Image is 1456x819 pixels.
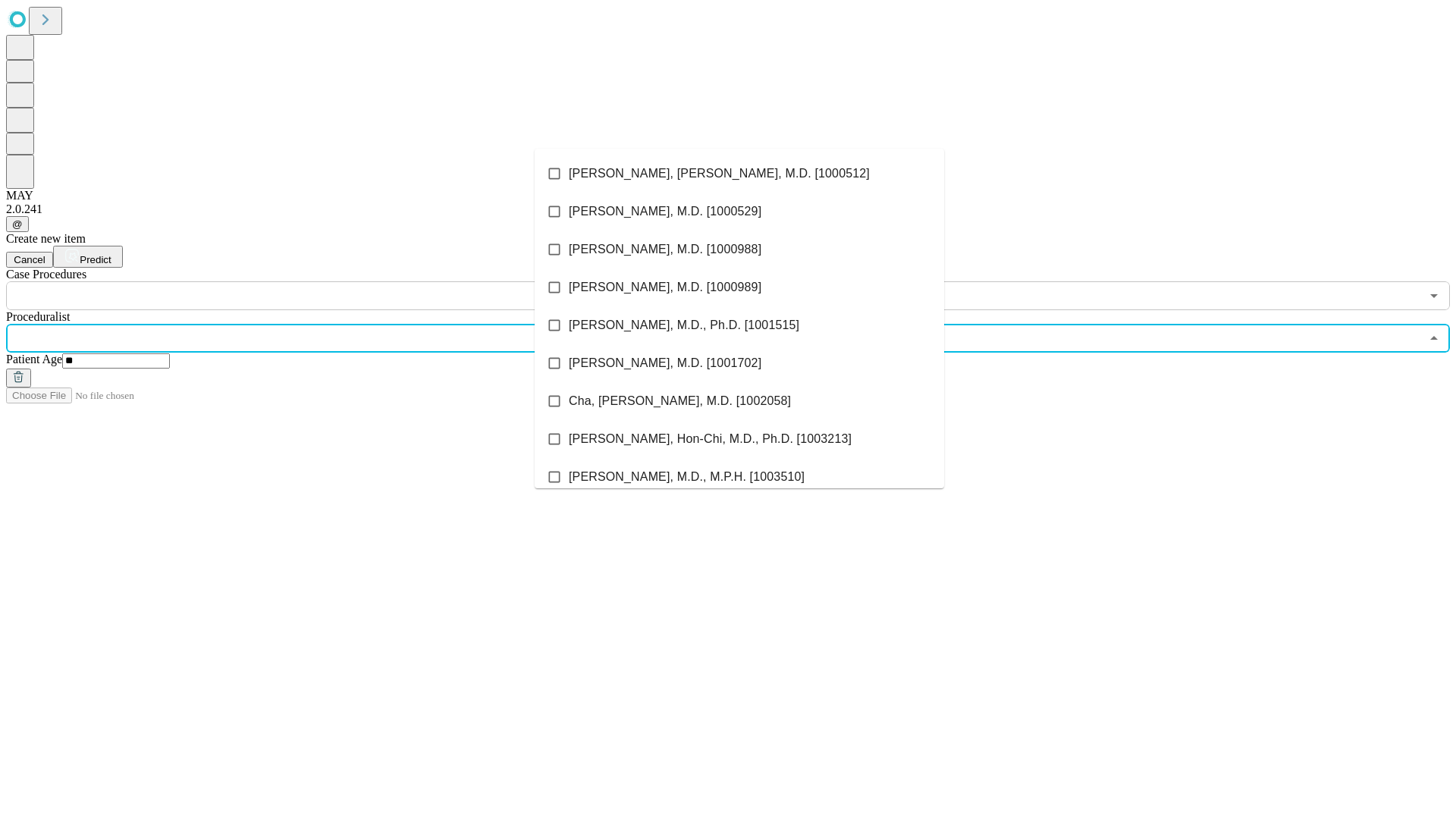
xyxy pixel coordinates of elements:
[6,353,62,366] span: Patient Age
[569,278,761,297] span: [PERSON_NAME], M.D. [1000989]
[6,216,29,232] button: @
[6,252,53,268] button: Cancel
[12,218,23,230] span: @
[569,392,791,410] span: Cha, [PERSON_NAME], M.D. [1002058]
[569,240,761,259] span: [PERSON_NAME], M.D. [1000988]
[569,468,805,486] span: [PERSON_NAME], M.D., M.P.H. [1003510]
[569,316,799,334] span: [PERSON_NAME], M.D., Ph.D. [1001515]
[569,430,852,448] span: [PERSON_NAME], Hon-Chi, M.D., Ph.D. [1003213]
[569,165,870,183] span: [PERSON_NAME], [PERSON_NAME], M.D. [1000512]
[14,254,45,265] span: Cancel
[569,354,761,372] span: [PERSON_NAME], M.D. [1001702]
[1423,328,1445,349] button: Close
[6,202,1450,216] div: 2.0.241
[1423,285,1445,306] button: Open
[6,189,1450,202] div: MAY
[6,232,86,245] span: Create new item
[53,246,123,268] button: Predict
[6,310,70,323] span: Proceduralist
[569,202,761,221] span: [PERSON_NAME], M.D. [1000529]
[6,268,86,281] span: Scheduled Procedure
[80,254,111,265] span: Predict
